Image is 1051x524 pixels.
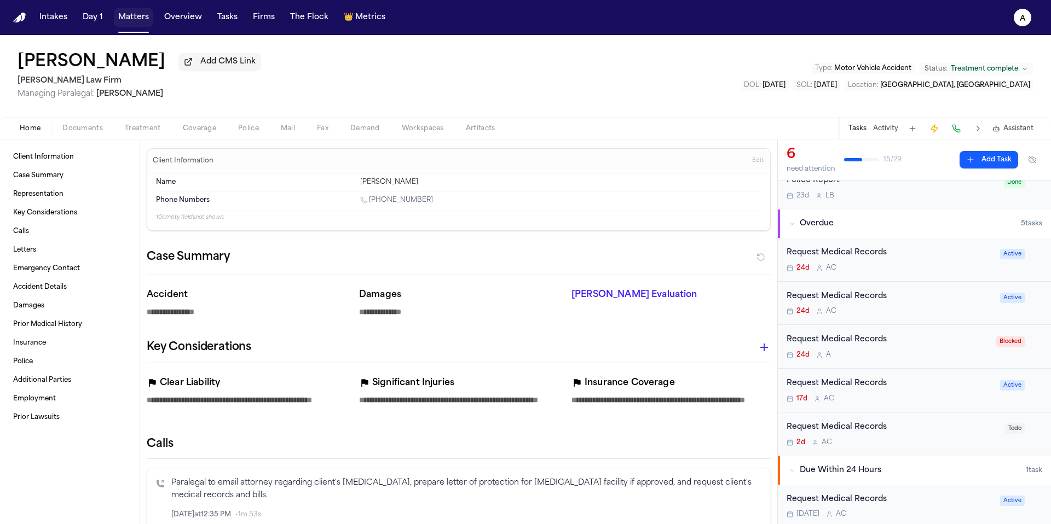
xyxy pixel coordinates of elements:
button: Tasks [848,124,867,133]
span: A C [836,510,846,519]
span: A C [824,394,834,403]
button: Day 1 [78,8,107,27]
button: Edit SOL: 2027-10-06 [793,80,840,91]
button: Edit [749,152,767,170]
span: Demand [350,124,380,133]
a: Damages [9,297,131,315]
a: Accident Details [9,278,131,296]
p: Paralegal to email attorney regarding client's [MEDICAL_DATA], prepare letter of protection for [... [171,477,761,502]
p: Damages [359,288,558,301]
span: 24d [796,307,810,316]
button: Intakes [35,8,72,27]
div: Open task: Police Report [778,166,1051,209]
button: Overdue5tasks [778,209,1051,238]
dt: Name [156,178,354,187]
span: [DATE] at 12:35 PM [171,510,231,519]
div: Open task: Request Medical Records [778,412,1051,456]
span: Due Within 24 Hours [800,465,881,476]
a: Prior Lawsuits [9,409,131,426]
a: Calls [9,223,131,240]
span: 17d [796,394,807,403]
span: Active [1000,249,1025,259]
span: 5 task s [1021,219,1042,228]
span: [DATE] [814,82,837,89]
span: DOL : [744,82,761,89]
span: Active [1000,293,1025,303]
span: SOL : [796,82,812,89]
div: Request Medical Records [787,493,994,506]
p: 10 empty fields not shown. [156,213,761,222]
a: Prior Medical History [9,316,131,333]
a: Police [9,353,131,370]
button: Due Within 24 Hours1task [778,456,1051,485]
span: Location : [848,82,879,89]
h1: [PERSON_NAME] [18,53,165,72]
span: Status: [925,65,948,73]
a: Letters [9,241,131,259]
button: Tasks [213,8,242,27]
button: Overview [160,8,206,27]
div: Open task: Request Medical Records [778,282,1051,325]
button: Edit Location: El Paso, TX [845,80,1033,91]
a: Client Information [9,148,131,166]
div: Request Medical Records [787,290,994,303]
h2: Calls [147,436,771,452]
button: Matters [114,8,153,27]
p: Clear Liability [160,376,220,389]
span: A [826,351,831,359]
button: crownMetrics [339,8,390,27]
button: Hide completed tasks (⌘⇧H) [1023,151,1042,168]
span: Coverage [183,124,216,133]
h2: Case Summary [147,248,230,266]
button: Firms [249,8,279,27]
a: Insurance [9,334,131,352]
button: The Flock [286,8,333,27]
a: Call 1 (915) 228-1060 [360,196,433,205]
div: Request Medical Records [787,247,994,259]
a: Representation [9,185,131,203]
span: • 1m 53s [235,510,261,519]
span: Todo [1005,423,1025,434]
span: Type : [815,65,833,72]
span: Assistant [1003,124,1033,133]
span: Add CMS Link [200,56,256,67]
span: Active [1000,380,1025,391]
div: Open task: Request Medical Records [778,369,1051,412]
span: Treatment complete [951,65,1018,73]
button: Edit matter name [18,53,165,72]
button: Add Task [960,151,1018,168]
button: Edit DOL: 2024-10-06 [741,80,789,91]
span: A C [822,438,832,447]
button: Assistant [992,124,1033,133]
h3: Client Information [151,156,216,165]
button: Make a Call [949,121,964,136]
button: Change status from Treatment complete [919,62,1033,75]
span: Workspaces [402,124,444,133]
a: Emergency Contact [9,260,131,277]
h2: [PERSON_NAME] Law Firm [18,74,261,88]
span: 23d [796,191,809,200]
span: [DATE] [763,82,786,89]
p: Accident [147,288,346,301]
span: 24d [796,264,810,272]
span: 24d [796,351,810,359]
div: 6 [787,146,835,164]
span: [PERSON_NAME] [96,90,163,98]
button: Create Immediate Task [927,121,942,136]
div: Police Report [787,174,997,187]
span: Overdue [800,218,834,229]
span: Done [1004,177,1025,188]
span: Treatment [125,124,161,133]
p: Significant Injuries [372,376,454,389]
div: Request Medical Records [787,334,990,346]
span: Mail [281,124,295,133]
span: Documents [62,124,103,133]
div: need attention [787,165,835,173]
span: Fax [317,124,328,133]
span: L B [825,191,834,200]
